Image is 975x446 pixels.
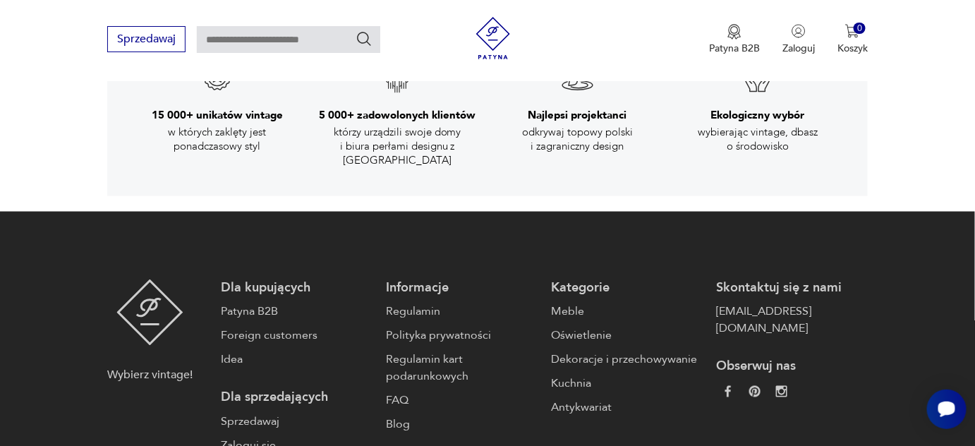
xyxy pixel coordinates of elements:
a: Foreign customers [221,327,372,344]
img: c2fd9cf7f39615d9d6839a72ae8e59e5.webp [776,386,787,397]
p: wybierając vintage, dbasz o środowisko [680,125,835,154]
p: Dla sprzedających [221,390,372,406]
a: [EMAIL_ADDRESS][DOMAIN_NAME] [717,303,868,337]
img: Patyna - sklep z meblami i dekoracjami vintage [116,279,183,346]
p: Patyna B2B [709,42,760,55]
p: Kategorie [552,279,703,296]
p: odkrywaj topowy polski i zagraniczny design [500,125,655,154]
a: Blog [386,416,537,433]
p: Wybierz vintage! [107,367,193,384]
a: Antykwariat [552,399,703,416]
img: Ikona koszyka [845,24,859,38]
a: FAQ [386,392,537,409]
p: Koszyk [837,42,868,55]
button: Patyna B2B [709,24,760,55]
button: Zaloguj [782,24,815,55]
img: Ikonka użytkownika [792,24,806,38]
a: Regulamin [386,303,537,320]
img: 37d27d81a828e637adc9f9cb2e3d3a8a.webp [749,386,761,397]
a: Oświetlenie [552,327,703,344]
a: Regulamin kart podarunkowych [386,351,537,385]
a: Patyna B2B [221,303,372,320]
button: Sprzedawaj [107,26,186,52]
a: Dekoracje i przechowywanie [552,351,703,368]
p: Informacje [386,279,537,296]
h3: Ekologiczny wybór [711,108,805,122]
div: 0 [854,23,866,35]
img: Patyna - sklep z meblami i dekoracjami vintage [472,17,514,59]
a: Ikona medaluPatyna B2B [709,24,760,55]
button: Szukaj [356,30,373,47]
img: da9060093f698e4c3cedc1453eec5031.webp [722,386,734,397]
a: Sprzedawaj [107,35,186,45]
button: 0Koszyk [837,24,868,55]
a: Polityka prywatności [386,327,537,344]
a: Meble [552,303,703,320]
p: Skontaktuj się z nami [717,279,868,296]
iframe: Smartsupp widget button [927,390,967,429]
p: Obserwuj nas [717,358,868,375]
a: Idea [221,351,372,368]
p: Dla kupujących [221,279,372,296]
p: którzy urządzili swoje domy i biura perłami designu z [GEOGRAPHIC_DATA] [320,125,475,168]
h3: 5 000+ zadowolonych klientów [319,108,476,122]
img: Ikona medalu [727,24,741,40]
h3: Najlepsi projektanci [528,108,627,122]
a: Kuchnia [552,375,703,392]
h3: 15 000+ unikatów vintage [152,108,283,122]
p: Zaloguj [782,42,815,55]
p: w których zaklęty jest ponadczasowy styl [140,125,295,154]
a: Sprzedawaj [221,414,372,430]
